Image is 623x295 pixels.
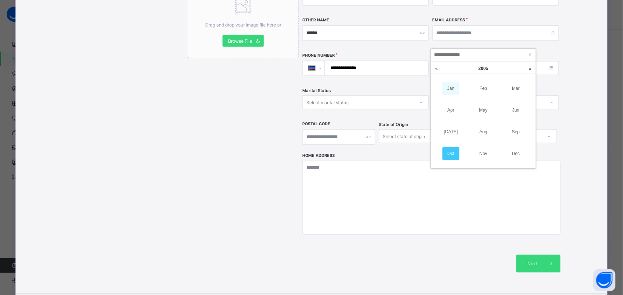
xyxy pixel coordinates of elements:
[467,99,500,121] td: May
[475,82,492,95] a: Feb
[302,153,335,158] label: Home Address
[500,77,532,99] td: Mar
[467,77,500,99] td: Feb
[500,121,532,143] td: Sep
[302,53,335,58] label: Phone Number
[435,143,467,165] td: Oct
[435,77,467,99] td: Jan
[302,88,331,93] span: Marital Status
[475,125,492,138] a: Aug
[302,18,329,22] label: Other Name
[467,121,500,143] td: Aug
[500,143,532,165] td: Dec
[443,147,459,160] a: Oct
[525,62,536,75] a: Next year (Control + right)
[593,269,616,291] button: Open asap
[475,147,492,160] a: Nov
[500,99,532,121] td: Jun
[467,143,500,165] td: Nov
[507,103,524,117] a: Jun
[522,261,543,267] span: Next
[450,62,517,75] a: 2005
[443,103,459,117] a: Apr
[443,82,459,95] a: Jan
[379,122,409,127] span: State of Origin
[435,99,467,121] td: Apr
[507,147,524,160] a: Dec
[431,62,442,75] a: Last year (Control + left)
[479,66,489,71] span: 2005
[435,121,467,143] td: Jul
[228,38,252,44] span: Browse File
[433,18,465,22] label: Email Address
[507,125,524,138] a: Sep
[383,129,426,143] div: Select state of origin
[507,82,524,95] a: Mar
[205,22,281,28] span: Drag and drop your image file here or
[443,125,459,138] a: [DATE]
[306,95,348,109] div: Select marital status
[475,103,492,117] a: May
[302,122,330,126] label: Postal Code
